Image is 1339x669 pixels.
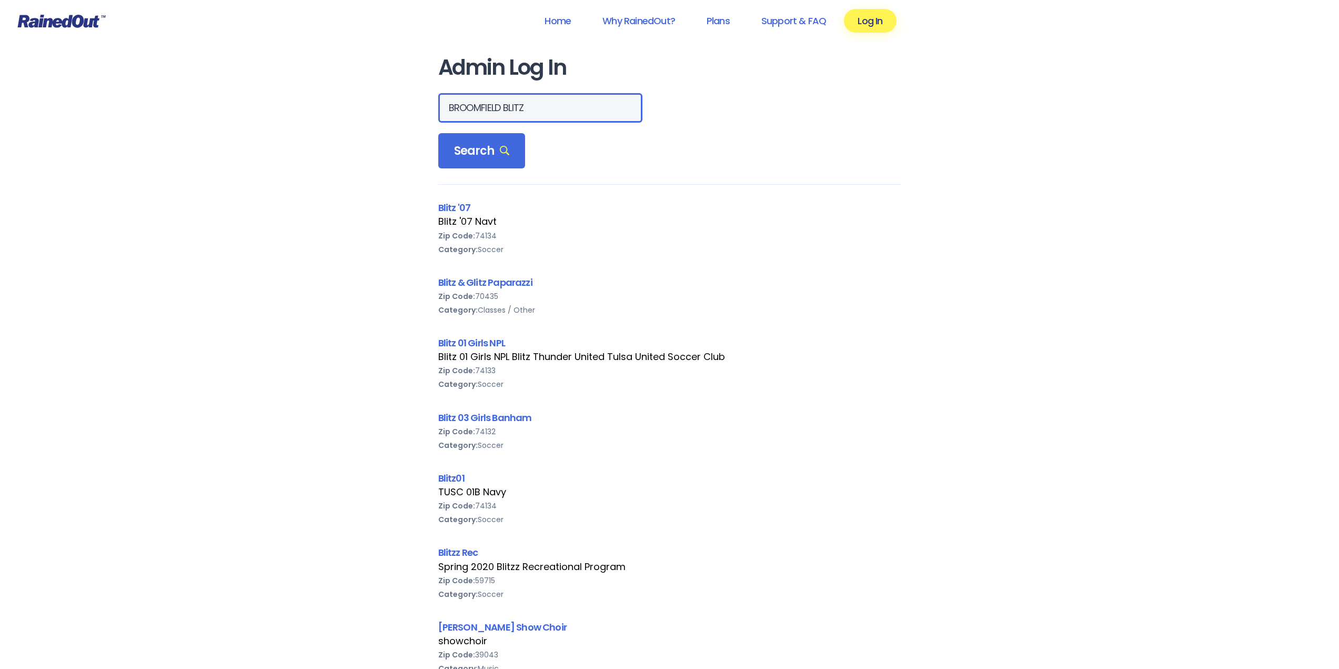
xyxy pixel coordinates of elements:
[438,425,901,438] div: 74132
[438,440,478,451] b: Category:
[438,336,901,350] div: Blitz 01 Girls NPL
[693,9,743,33] a: Plans
[438,589,478,600] b: Category:
[844,9,896,33] a: Log In
[438,513,901,526] div: Soccer
[438,364,901,377] div: 74133
[438,545,901,560] div: Blitzz Rec
[438,560,901,574] div: Spring 2020 Blitzz Recreational Program
[438,201,901,215] div: Blitz '07
[438,471,901,485] div: Blitz01
[438,379,478,390] b: Category:
[438,501,475,511] b: Zip Code:
[438,485,901,499] div: TUSC 01B Navy
[438,201,471,214] a: Blitz '07
[438,411,532,424] a: Blitz 03 Girls Banham
[531,9,585,33] a: Home
[438,243,901,256] div: Soccer
[438,275,901,289] div: Blitz & Glitz Paparazzi
[438,56,901,79] h1: Admin Log In
[438,575,475,586] b: Zip Code:
[438,215,901,228] div: Blitz '07 Navt
[438,438,901,452] div: Soccer
[438,336,505,350] a: Blitz 01 Girls NPL
[438,650,475,660] b: Zip Code:
[438,499,901,513] div: 74134
[438,377,901,391] div: Soccer
[438,426,475,437] b: Zip Code:
[438,276,532,289] a: Blitz & Glitz Paparazzi
[438,620,901,634] div: [PERSON_NAME] Show Choir
[438,229,901,243] div: 74134
[438,574,901,587] div: 59715
[438,472,465,485] a: Blitz01
[438,350,901,364] div: Blitz 01 Girls NPL Blitz Thunder United Tulsa United Soccer Club
[438,289,901,303] div: 70435
[589,9,689,33] a: Why RainedOut?
[438,365,475,376] b: Zip Code:
[438,133,526,169] div: Search
[438,303,901,317] div: Classes / Other
[438,546,478,559] a: Blitzz Rec
[438,231,475,241] b: Zip Code:
[438,411,901,425] div: Blitz 03 Girls Banham
[438,621,567,634] a: [PERSON_NAME] Show Choir
[438,587,901,601] div: Soccer
[438,244,478,255] b: Category:
[438,634,901,648] div: showchoir
[438,305,478,315] b: Category:
[438,648,901,662] div: 39043
[454,144,510,158] span: Search
[438,291,475,302] b: Zip Code:
[438,514,478,525] b: Category:
[748,9,840,33] a: Support & FAQ
[438,93,642,123] input: Search Orgs…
